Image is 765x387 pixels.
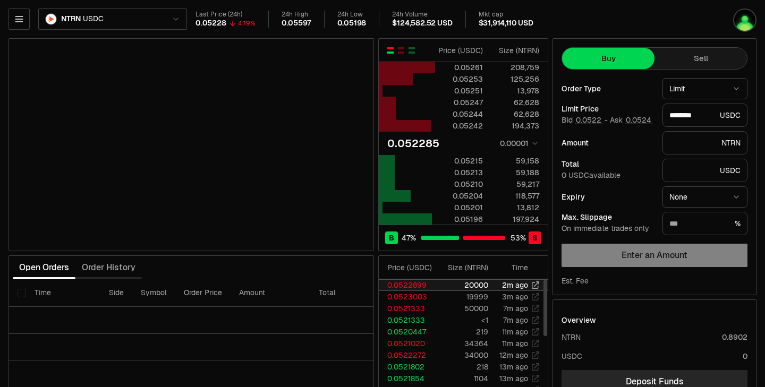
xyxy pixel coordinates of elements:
[402,233,416,243] span: 47 %
[337,19,367,28] div: 0.05198
[562,332,581,342] div: NTRN
[734,10,755,31] img: Anogueira
[282,11,311,19] div: 24h High
[562,105,654,113] div: Limit Price
[492,121,539,131] div: 194,373
[379,338,436,349] td: 0.0521020
[436,109,483,119] div: 0.05244
[511,233,526,243] span: 53 %
[662,78,747,99] button: Limit
[436,74,483,84] div: 0.05253
[310,279,390,307] th: Total
[83,14,103,24] span: USDC
[492,214,539,225] div: 197,924
[13,257,75,278] button: Open Orders
[492,85,539,96] div: 13,978
[100,279,132,307] th: Side
[492,156,539,166] div: 59,158
[562,116,608,125] span: Bid -
[492,167,539,178] div: 59,188
[562,193,654,201] div: Expiry
[386,46,395,55] button: Show Buy and Sell Orders
[389,233,394,243] span: B
[492,179,539,190] div: 59,217
[499,350,528,360] time: 12m ago
[497,137,539,150] button: 0.00001
[610,116,652,125] span: Ask
[75,257,142,278] button: Order History
[238,19,256,28] div: 4.19%
[379,326,436,338] td: 0.0520447
[436,179,483,190] div: 0.05210
[497,262,528,273] div: Time
[392,11,452,19] div: 24h Volume
[132,279,175,307] th: Symbol
[502,280,528,290] time: 2m ago
[379,291,436,303] td: 0.0523003
[231,279,310,307] th: Amount
[503,304,528,313] time: 7m ago
[46,14,56,24] img: NTRN Logo
[436,214,483,225] div: 0.05196
[175,279,231,307] th: Order Price
[479,19,533,28] div: $31,914,110 USD
[532,233,538,243] span: S
[662,131,747,154] div: NTRN
[436,156,483,166] div: 0.05215
[492,62,539,73] div: 208,759
[499,374,528,383] time: 13m ago
[436,303,489,314] td: 50000
[407,46,416,55] button: Show Buy Orders Only
[562,85,654,92] div: Order Type
[337,11,367,19] div: 24h Low
[662,104,747,127] div: USDC
[436,373,489,384] td: 1104
[436,326,489,338] td: 219
[722,332,747,342] div: 0.8902
[654,48,747,69] button: Sell
[436,62,483,73] div: 0.05261
[445,262,488,273] div: Size ( NTRN )
[379,303,436,314] td: 0.0521333
[18,289,26,297] button: Select all
[503,315,528,325] time: 7m ago
[562,170,620,180] span: 0 USDC available
[562,224,654,234] div: On immediate trades only
[575,116,602,124] button: 0.0522
[436,291,489,303] td: 19999
[436,121,483,131] div: 0.05242
[436,338,489,349] td: 34364
[392,19,452,28] div: $124,582.52 USD
[502,327,528,337] time: 11m ago
[562,139,654,147] div: Amount
[379,279,436,291] td: 0.0522899
[492,74,539,84] div: 125,256
[379,361,436,373] td: 0.0521802
[195,11,256,19] div: Last Price (24h)
[492,202,539,213] div: 13,812
[436,314,489,326] td: <1
[743,351,747,362] div: 0
[436,45,483,56] div: Price ( USDC )
[397,46,405,55] button: Show Sell Orders Only
[379,314,436,326] td: 0.0521333
[562,315,596,325] div: Overview
[436,97,483,108] div: 0.05247
[492,191,539,201] div: 118,577
[436,85,483,96] div: 0.05251
[436,349,489,361] td: 34000
[436,191,483,201] div: 0.05204
[492,109,539,119] div: 62,628
[387,136,439,151] div: 0.052285
[195,19,226,28] div: 0.05228
[662,159,747,182] div: USDC
[492,45,539,56] div: Size ( NTRN )
[499,362,528,372] time: 13m ago
[61,14,81,24] span: NTRN
[436,361,489,373] td: 218
[562,160,654,168] div: Total
[492,97,539,108] div: 62,628
[502,339,528,348] time: 11m ago
[26,279,100,307] th: Time
[502,292,528,302] time: 3m ago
